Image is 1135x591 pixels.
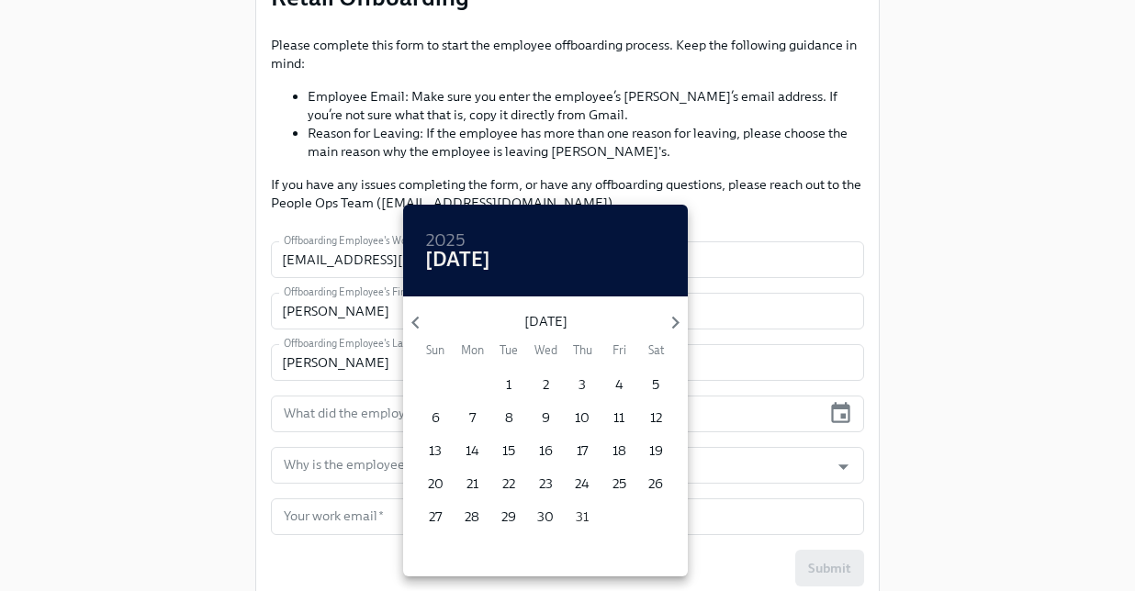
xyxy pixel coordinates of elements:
button: 4 [602,368,635,401]
span: Fri [602,341,635,359]
p: 4 [615,375,624,394]
p: 5 [652,375,659,394]
button: 18 [602,434,635,467]
p: 19 [649,441,663,460]
button: 15 [492,434,525,467]
button: 22 [492,467,525,500]
p: 27 [429,507,442,526]
button: 2025 [425,232,466,251]
p: 2 [543,375,549,394]
button: 30 [529,500,562,533]
p: 13 [429,441,442,460]
span: Sat [639,341,672,359]
p: 12 [650,408,662,427]
p: 28 [465,507,479,526]
button: 9 [529,401,562,434]
button: 5 [639,368,672,401]
p: 14 [466,441,479,460]
button: 29 [492,500,525,533]
button: 26 [639,467,672,500]
p: 9 [542,408,550,427]
button: [DATE] [425,251,490,269]
p: 29 [501,507,516,526]
button: 19 [639,434,672,467]
button: 12 [639,401,672,434]
p: 11 [613,408,624,427]
button: 17 [566,434,599,467]
span: Mon [455,341,489,359]
button: 2 [529,368,562,401]
span: Tue [492,341,525,359]
p: 7 [469,408,476,427]
p: 8 [505,408,513,427]
button: 28 [455,500,489,533]
button: 8 [492,401,525,434]
button: 7 [455,401,489,434]
p: 23 [539,474,553,493]
p: 25 [612,474,626,493]
button: 6 [419,401,452,434]
p: 6 [432,408,440,427]
button: 1 [492,368,525,401]
p: 16 [539,441,553,460]
button: 23 [529,467,562,500]
button: 10 [566,401,599,434]
p: 1 [506,375,511,394]
p: 30 [537,507,554,526]
button: 20 [419,467,452,500]
p: 10 [575,408,590,427]
button: 24 [566,467,599,500]
p: 20 [428,474,444,493]
span: Sun [419,341,452,359]
span: Wed [529,341,562,359]
button: 31 [566,500,599,533]
button: 13 [419,434,452,467]
h4: [DATE] [425,246,490,273]
p: 21 [466,474,478,493]
p: 26 [648,474,663,493]
p: 22 [502,474,515,493]
span: Thu [566,341,599,359]
p: 18 [612,441,626,460]
p: 17 [577,441,588,460]
p: [DATE] [428,312,662,330]
button: 21 [455,467,489,500]
button: 25 [602,467,635,500]
button: 16 [529,434,562,467]
h6: 2025 [425,227,466,256]
button: 14 [455,434,489,467]
button: 27 [419,500,452,533]
button: 11 [602,401,635,434]
p: 31 [576,507,589,526]
p: 3 [579,375,586,394]
button: 3 [566,368,599,401]
p: 24 [575,474,590,493]
p: 15 [502,441,515,460]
